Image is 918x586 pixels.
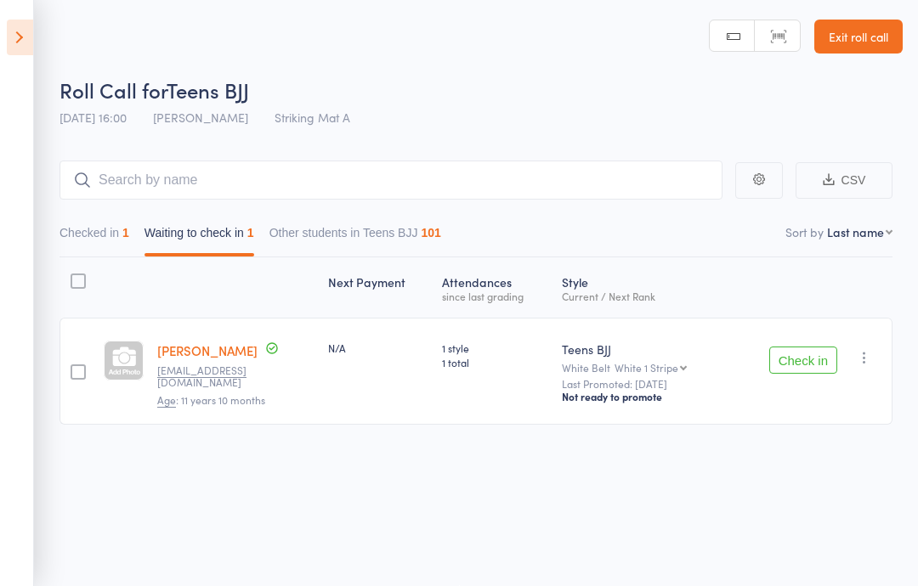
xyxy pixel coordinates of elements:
small: Last Promoted: [DATE] [562,378,722,390]
div: N/A [328,341,428,355]
span: [PERSON_NAME] [153,109,248,126]
a: [PERSON_NAME] [157,341,258,359]
div: since last grading [442,290,548,301]
span: Striking Mat A [275,109,350,126]
span: Teens BJJ [167,76,249,104]
label: Sort by [785,223,824,240]
a: Exit roll call [814,20,903,54]
button: CSV [796,162,892,199]
span: Roll Call for [59,76,167,104]
div: 1 [247,226,254,239]
div: Current / Next Rank [562,290,722,301]
div: White Belt [562,362,722,373]
div: 101 [421,226,440,239]
div: Next Payment [321,265,435,310]
button: Check in [769,347,837,374]
div: 1 [122,226,129,239]
div: Last name [827,223,884,240]
span: 1 total [442,355,548,369]
button: Checked in1 [59,217,129,256]
button: Waiting to check in1 [144,217,254,256]
span: : 11 years 10 months [157,392,265,408]
button: Other students in Teens BJJ101 [269,217,441,256]
div: Not ready to promote [562,390,722,403]
span: [DATE] 16:00 [59,109,127,126]
div: Atten­dances [435,265,555,310]
div: Teens BJJ [562,341,722,358]
small: Bo_anna@hotmail.com [157,364,268,389]
input: Search by name [59,161,722,200]
span: 1 style [442,341,548,355]
div: Style [555,265,729,310]
div: White 1 Stripe [615,362,678,373]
